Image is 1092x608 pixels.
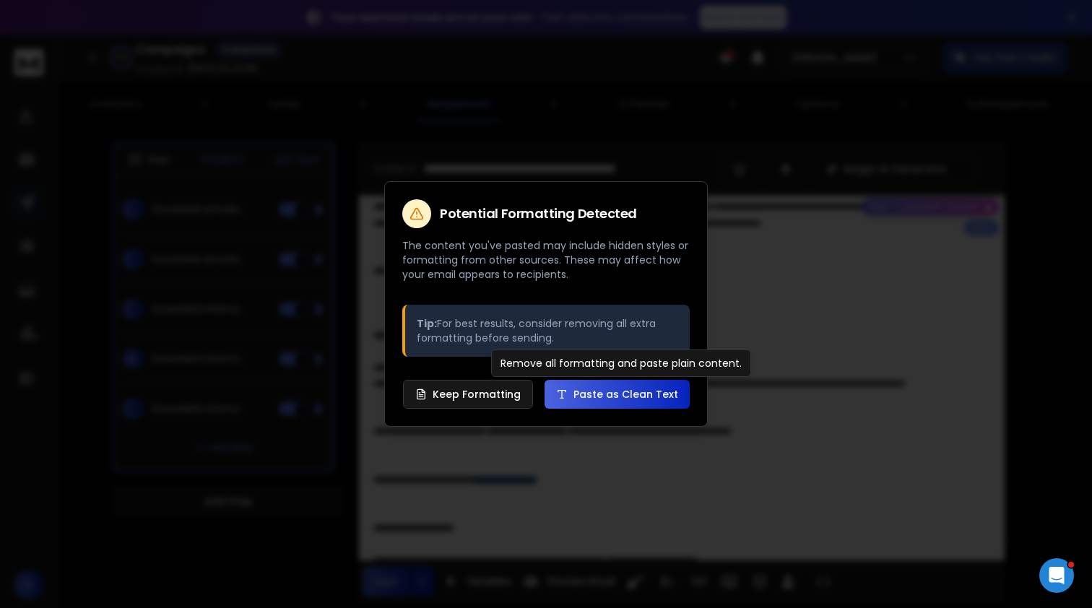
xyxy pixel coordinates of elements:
[545,380,690,409] button: Paste as Clean Text
[403,380,533,409] button: Keep Formatting
[1039,558,1074,593] iframe: Intercom live chat
[491,349,751,377] div: Remove all formatting and paste plain content.
[417,316,437,331] strong: Tip:
[440,207,637,220] h2: Potential Formatting Detected
[417,316,678,345] p: For best results, consider removing all extra formatting before sending.
[402,238,690,282] p: The content you've pasted may include hidden styles or formatting from other sources. These may a...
